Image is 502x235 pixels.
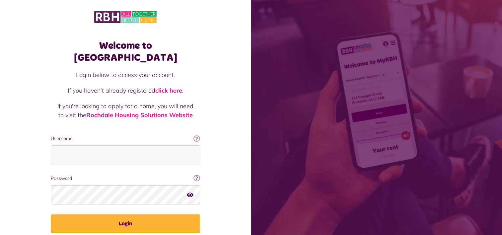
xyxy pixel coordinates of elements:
[51,214,200,233] button: Login
[94,10,157,24] img: MyRBH
[51,135,200,142] label: Username
[57,70,193,79] p: Login below to access your account.
[57,102,193,119] p: If you're looking to apply for a home, you will need to visit the
[51,175,200,182] label: Password
[51,40,200,64] h1: Welcome to [GEOGRAPHIC_DATA]
[86,111,193,119] a: Rochdale Housing Solutions Website
[155,87,182,94] a: click here
[57,86,193,95] p: If you haven't already registered .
